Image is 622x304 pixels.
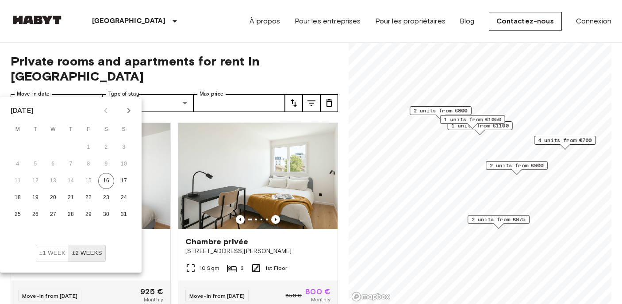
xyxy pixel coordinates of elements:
[69,245,106,262] button: ±2 weeks
[489,12,562,31] a: Contactez-nous
[116,190,132,206] button: 24
[440,115,505,129] div: Map marker
[108,90,139,98] label: Type of stay
[98,173,114,189] button: 16
[241,264,244,272] span: 3
[468,215,530,229] div: Map marker
[10,207,26,223] button: 25
[45,121,61,139] span: Wednesday
[303,94,320,112] button: tune
[17,90,50,98] label: Move-in date
[63,121,79,139] span: Thursday
[27,121,43,139] span: Tuesday
[81,207,96,223] button: 29
[444,115,501,123] span: 1 units from €1050
[121,103,136,118] button: Next month
[448,121,513,135] div: Map marker
[320,94,338,112] button: tune
[305,288,330,296] span: 800 €
[285,94,303,112] button: tune
[351,292,390,302] a: Mapbox logo
[250,16,280,27] a: À propos
[534,136,596,150] div: Map marker
[185,236,248,247] span: Chambre privée
[98,190,114,206] button: 23
[116,207,132,223] button: 31
[538,136,592,144] span: 4 units from €700
[11,105,34,116] div: [DATE]
[178,123,338,229] img: Marketing picture of unit FR-18-002-015-03H
[200,264,219,272] span: 10 Sqm
[460,16,475,27] a: Blog
[200,90,223,98] label: Max price
[265,264,287,272] span: 1st Floor
[490,162,544,169] span: 2 units from €900
[116,121,132,139] span: Sunday
[189,292,245,299] span: Move-in from [DATE]
[140,288,163,296] span: 925 €
[11,54,338,84] span: Private rooms and apartments for rent in [GEOGRAPHIC_DATA]
[92,16,166,27] p: [GEOGRAPHIC_DATA]
[98,207,114,223] button: 30
[10,190,26,206] button: 18
[116,173,132,189] button: 17
[11,15,64,24] img: Habyt
[236,215,245,224] button: Previous image
[472,215,526,223] span: 2 units from €875
[63,190,79,206] button: 21
[271,215,280,224] button: Previous image
[410,106,472,120] div: Map marker
[63,207,79,223] button: 28
[311,296,330,304] span: Monthly
[36,245,106,262] div: Move In Flexibility
[144,296,163,304] span: Monthly
[576,16,611,27] a: Connexion
[375,16,445,27] a: Pour les propriétaires
[81,121,96,139] span: Friday
[486,161,548,175] div: Map marker
[295,16,361,27] a: Pour les entreprises
[36,245,69,262] button: ±1 week
[22,292,77,299] span: Move-in from [DATE]
[98,121,114,139] span: Saturday
[27,190,43,206] button: 19
[452,122,509,130] span: 1 units from €1100
[10,121,26,139] span: Monday
[285,292,302,300] span: 850 €
[81,190,96,206] button: 22
[45,207,61,223] button: 27
[185,247,330,256] span: [STREET_ADDRESS][PERSON_NAME]
[45,190,61,206] button: 20
[27,207,43,223] button: 26
[414,107,468,115] span: 2 units from €800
